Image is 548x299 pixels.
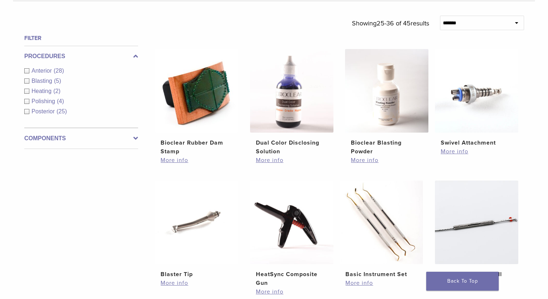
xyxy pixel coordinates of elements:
[256,138,328,156] h2: Dual Color Disclosing Solution
[250,181,334,287] a: HeatSync Composite GunHeatSync Composite Gun
[53,88,61,94] span: (2)
[32,108,57,114] span: Posterior
[24,134,138,143] label: Components
[340,181,423,264] img: Basic Instrument Set
[250,49,333,133] img: Dual Color Disclosing Solution
[54,68,64,74] span: (28)
[154,181,239,279] a: Blaster TipBlaster Tip
[54,78,61,84] span: (5)
[24,52,138,61] label: Procedures
[256,287,328,296] a: More info
[435,181,519,279] a: Adjustable Push-PullAdjustable Push-Pull
[256,270,328,287] h2: HeatSync Composite Gun
[155,181,238,264] img: Blaster Tip
[161,270,232,279] h2: Blaster Tip
[155,49,238,133] img: Bioclear Rubber Dam Stamp
[32,88,53,94] span: Heating
[345,49,429,156] a: Bioclear Blasting PowderBioclear Blasting Powder
[154,49,239,156] a: Bioclear Rubber Dam StampBioclear Rubber Dam Stamp
[345,270,417,279] h2: Basic Instrument Set
[161,156,232,165] a: More info
[256,156,328,165] a: More info
[250,49,334,156] a: Dual Color Disclosing SolutionDual Color Disclosing Solution
[441,147,512,156] a: More info
[426,272,499,291] a: Back To Top
[57,108,67,114] span: (25)
[32,98,57,104] span: Polishing
[351,138,423,156] h2: Bioclear Blasting Powder
[435,49,518,133] img: Swivel Attachment
[161,279,232,287] a: More info
[435,49,519,147] a: Swivel AttachmentSwivel Attachment
[32,68,54,74] span: Anterior
[441,138,512,147] h2: Swivel Attachment
[351,156,423,165] a: More info
[345,49,428,133] img: Bioclear Blasting Powder
[161,138,232,156] h2: Bioclear Rubber Dam Stamp
[441,270,512,279] h2: Adjustable Push-Pull
[352,16,429,31] p: Showing results
[377,19,411,27] span: 25-36 of 45
[339,181,424,279] a: Basic Instrument SetBasic Instrument Set
[24,34,138,43] h4: Filter
[345,279,417,287] a: More info
[435,181,518,264] img: Adjustable Push-Pull
[250,181,333,264] img: HeatSync Composite Gun
[57,98,64,104] span: (4)
[32,78,54,84] span: Blasting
